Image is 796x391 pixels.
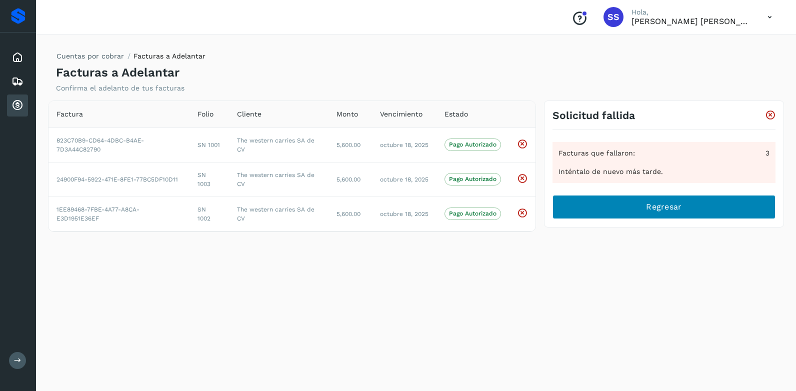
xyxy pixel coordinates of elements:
td: SN 1003 [189,162,229,196]
td: 823C70B9-CD64-4DBC-B4AE-7D3A44C82790 [48,127,189,162]
span: 3 [765,148,769,158]
span: Facturas a Adelantar [133,52,205,60]
span: 5,600.00 [336,176,360,183]
p: Hola, [631,8,751,16]
p: SOCORRO SILVIA NAVARRO ZAZUETA [631,16,751,26]
p: Pago Autorizado [449,141,496,148]
button: Regresar [552,195,775,219]
div: Inténtalo de nuevo más tarde. [558,166,769,177]
p: Pago Autorizado [449,210,496,217]
p: Pago Autorizado [449,175,496,182]
td: The western carries SA de CV [229,196,328,231]
span: Estado [444,109,468,119]
td: The western carries SA de CV [229,127,328,162]
span: octubre 18, 2025 [380,210,428,217]
div: Cuentas por cobrar [7,94,28,116]
span: octubre 18, 2025 [380,176,428,183]
div: Embarques [7,70,28,92]
td: SN 1001 [189,127,229,162]
span: Vencimiento [380,109,422,119]
h3: Solicitud fallida [552,109,635,121]
h4: Facturas a Adelantar [56,65,179,80]
div: Inicio [7,46,28,68]
td: 1EE89468-7FBE-4A77-A8CA-E3D1951E36EF [48,196,189,231]
span: Cliente [237,109,261,119]
span: Monto [336,109,358,119]
td: SN 1002 [189,196,229,231]
a: Cuentas por cobrar [56,52,124,60]
td: The western carries SA de CV [229,162,328,196]
span: Folio [197,109,213,119]
nav: breadcrumb [56,51,205,65]
span: Regresar [646,201,681,212]
p: Confirma el adelanto de tus facturas [56,84,184,92]
span: 5,600.00 [336,210,360,217]
span: 5,600.00 [336,141,360,148]
div: Facturas que fallaron: [558,148,769,158]
span: Factura [56,109,83,119]
span: octubre 18, 2025 [380,141,428,148]
td: 24900F94-5922-471E-8FE1-77BC5DF10D11 [48,162,189,196]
